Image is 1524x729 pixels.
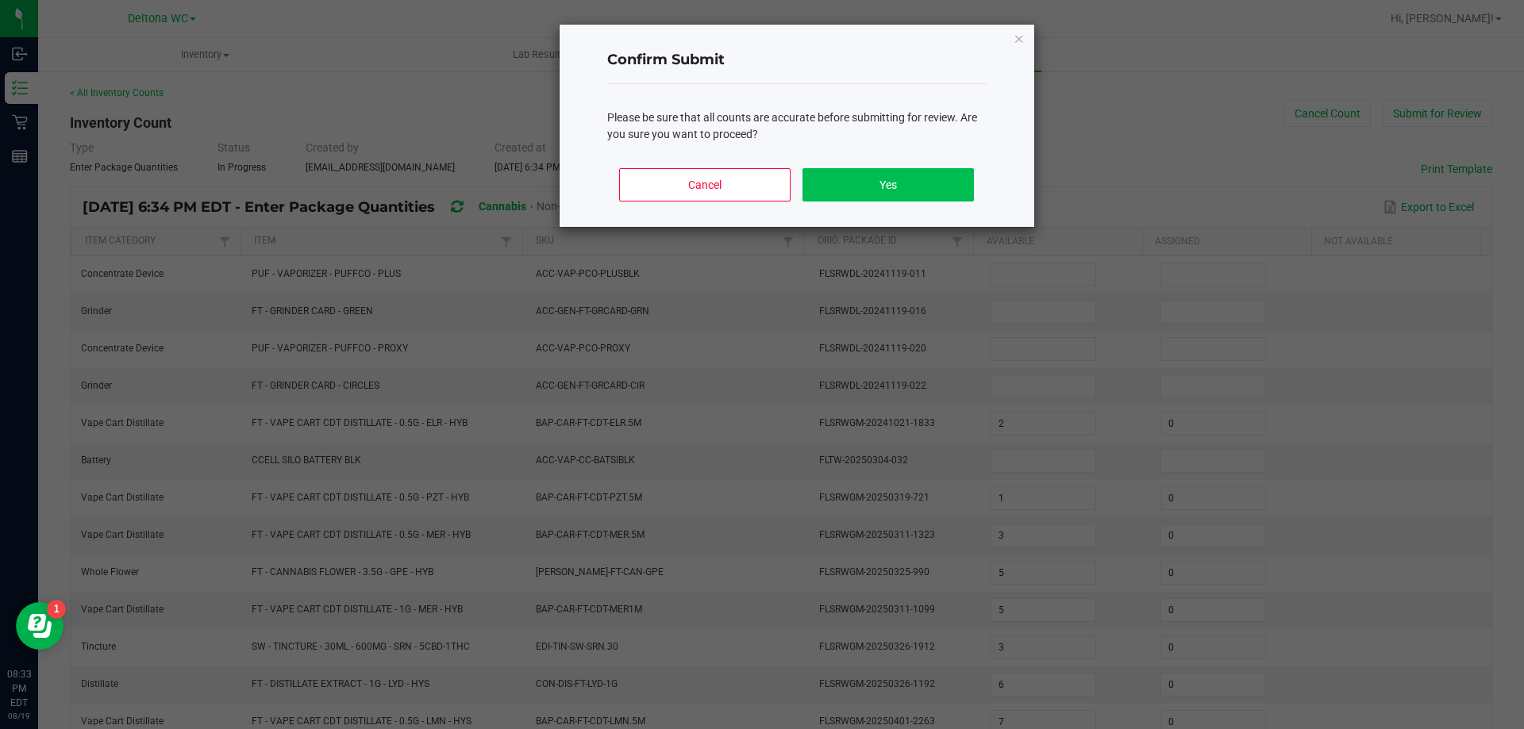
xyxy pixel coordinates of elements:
h4: Confirm Submit [607,50,987,71]
button: Close [1014,29,1025,48]
iframe: Resource center [16,602,63,650]
button: Yes [802,168,973,201]
div: Please be sure that all counts are accurate before submitting for review. Are you sure you want t... [607,109,987,143]
button: Cancel [619,168,790,201]
iframe: Resource center unread badge [47,600,66,619]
